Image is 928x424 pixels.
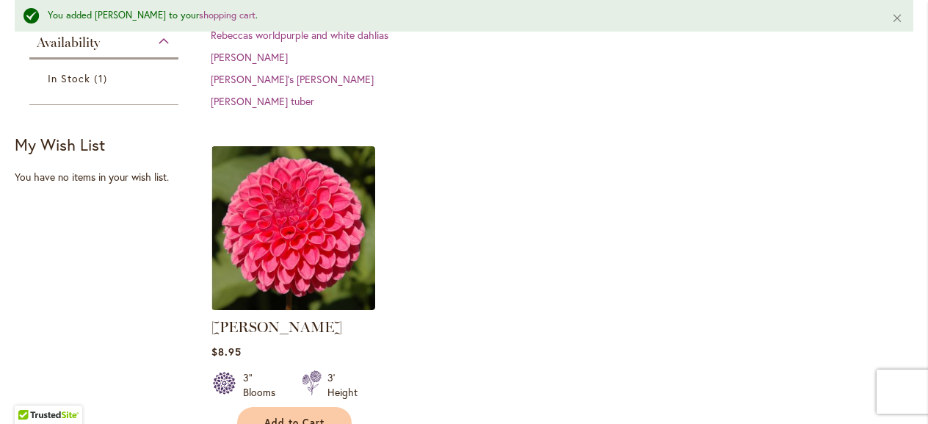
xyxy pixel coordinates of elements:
[211,345,242,359] span: $8.95
[211,28,388,42] a: Rebeccas worldpurple and white dahlias
[211,72,374,86] a: [PERSON_NAME]'s [PERSON_NAME]
[15,170,202,184] div: You have no items in your wish list.
[48,71,164,86] a: In Stock 1
[327,370,358,400] div: 3' Height
[94,71,110,86] span: 1
[243,370,284,400] div: 3" Blooms
[11,372,52,413] iframe: Launch Accessibility Center
[37,35,100,51] span: Availability
[15,134,105,155] strong: My Wish List
[211,299,375,313] a: REBECCA LYNN
[199,9,255,21] a: shopping cart
[211,50,288,64] a: [PERSON_NAME]
[211,94,314,108] a: [PERSON_NAME] tuber
[48,71,90,85] span: In Stock
[211,318,342,336] a: [PERSON_NAME]
[211,146,375,310] img: REBECCA LYNN
[48,9,869,23] div: You added [PERSON_NAME] to your .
